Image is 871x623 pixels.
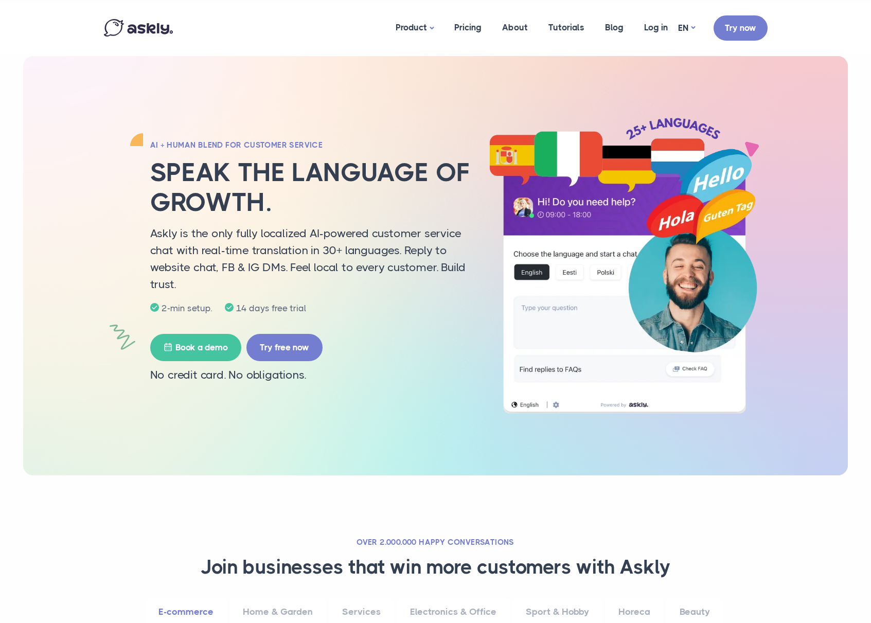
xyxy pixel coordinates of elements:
[444,3,492,52] a: Pricing
[150,334,241,361] a: Book a demo
[490,118,757,414] img: chat-window-multilanguage-ai.webp
[117,555,755,580] h3: Join businesses that win more customers with Askly
[159,303,215,313] span: 2-min setup.
[714,15,768,41] a: Try now
[150,225,474,293] p: Askly is the only fully localized AI-powered customer service chat with real-time translation in ...
[634,3,678,52] a: Log in
[117,537,755,547] h2: Over 2.000.000 happy conversations
[150,140,474,150] h2: AI + HUMAN BLEND FOR CUSTOMER SERVICE
[678,21,695,35] a: EN
[538,3,595,52] a: Tutorials
[150,366,474,384] p: No credit card. No obligations.
[385,3,444,54] a: Product
[595,3,634,52] a: Blog
[150,158,474,217] h1: Speak the language of growth.
[246,334,323,361] a: Try free now
[104,19,173,37] img: Askly
[492,3,538,52] a: About
[234,303,309,313] span: 14 days free trial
